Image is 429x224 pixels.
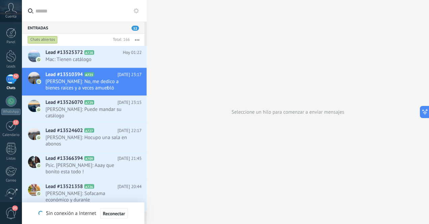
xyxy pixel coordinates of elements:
button: Reconectar [100,208,128,219]
div: Panel [1,40,21,45]
img: com.amocrm.amocrmwa.svg [36,57,41,62]
a: Lead #13525372 A728 Hoy 01:22 Mac: Tienen catálogo [22,46,147,67]
span: [DATE] 22:17 [117,127,142,134]
div: Chats abiertos [28,36,58,44]
div: Correo [1,178,21,183]
a: Lead #13524602 A727 [DATE] 22:17 [PERSON_NAME]: Hocupo una sala en abonos [22,124,147,151]
span: [DATE] 21:45 [117,155,142,162]
div: Chats [1,86,21,90]
span: A709 [84,156,94,161]
div: Entradas [22,22,144,34]
span: A729 [84,100,94,105]
span: Mac: Tienen catálogo [46,56,129,63]
img: com.amocrm.amocrmwa.svg [36,79,41,84]
span: Lead #13524602 [46,127,83,134]
img: com.amocrm.amocrmwa.svg [36,135,41,140]
img: com.amocrm.amocrmwa.svg [36,191,41,196]
span: Lead #13366394 [46,155,83,162]
span: 52 [132,26,139,31]
a: Lead #13510394 A723 [DATE] 23:17 [PERSON_NAME]: No, me dedico a bienes raíces y a veces amuebló d... [22,68,147,95]
span: [PERSON_NAME]: Sofacama económico y duranle [46,190,129,203]
span: [PERSON_NAME]: Puede mandar su catálogo [46,106,129,119]
img: com.amocrm.amocrmwa.svg [36,163,41,168]
span: Lead #13526070 [46,99,83,106]
span: Psic. [PERSON_NAME]: Aaay que bonito esta todo ! [46,162,129,175]
div: Total: 166 [110,36,130,43]
span: A727 [84,128,94,133]
span: [PERSON_NAME]: No, me dedico a bienes raíces y a veces amuebló departamentos de mis clientes para... [46,78,129,91]
span: Hoy 01:22 [123,49,142,56]
span: Lead #13521358 [46,183,83,190]
span: A728 [84,50,94,55]
span: A723 [84,72,94,77]
a: Lead #13526070 A729 [DATE] 23:15 [PERSON_NAME]: Puede mandar su catálogo [22,96,147,123]
div: Calendario [1,133,21,137]
div: WhatsApp [1,109,21,115]
img: com.amocrm.amocrmwa.svg [36,107,41,112]
span: Lead #13525372 [46,49,83,56]
div: Sin conexión a Internet [38,208,127,219]
button: Más [130,34,144,46]
span: [DATE] 23:17 [117,71,142,78]
span: Cuenta [5,15,17,19]
div: Leads [1,64,21,69]
span: 12 [13,120,19,125]
span: 52 [13,74,19,79]
a: Lead #13521358 A726 [DATE] 20:44 [PERSON_NAME]: Sofacama económico y duranle [22,180,147,207]
span: Reconectar [103,211,125,216]
span: [DATE] 23:15 [117,99,142,106]
div: Listas [1,157,21,161]
span: Lead #13510394 [46,71,83,78]
span: 23 [12,205,18,211]
span: [DATE] 20:44 [117,183,142,190]
a: Lead #13366394 A709 [DATE] 21:45 Psic. [PERSON_NAME]: Aaay que bonito esta todo ! [22,152,147,179]
span: [PERSON_NAME]: Hocupo una sala en abonos [46,134,129,147]
span: A726 [84,184,94,189]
